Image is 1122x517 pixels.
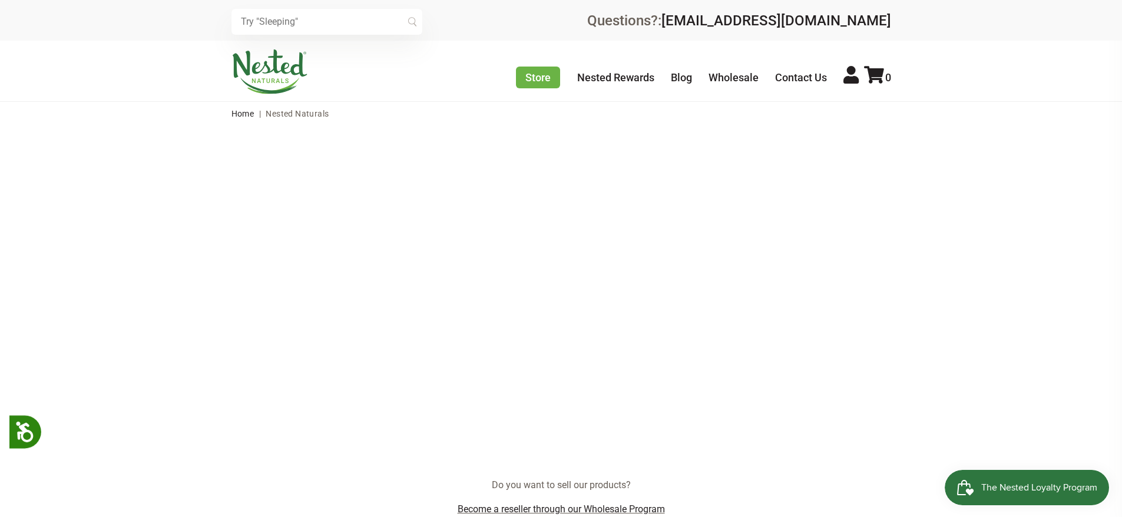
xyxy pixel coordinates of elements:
nav: breadcrumbs [231,102,891,125]
a: Become a reseller through our Wholesale Program [458,503,665,515]
a: [EMAIL_ADDRESS][DOMAIN_NAME] [661,12,891,29]
a: Blog [671,71,692,84]
input: Try "Sleeping" [231,9,422,35]
a: Store [516,67,560,88]
div: Questions?: [587,14,891,28]
a: Wholesale [709,71,759,84]
span: 0 [885,71,891,84]
a: Home [231,109,254,118]
img: Nested Naturals [231,49,308,94]
a: Nested Rewards [577,71,654,84]
a: 0 [864,71,891,84]
iframe: Button to open loyalty program pop-up [945,470,1110,505]
span: | [256,109,264,118]
span: Nested Naturals [266,109,329,118]
a: Contact Us [775,71,827,84]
